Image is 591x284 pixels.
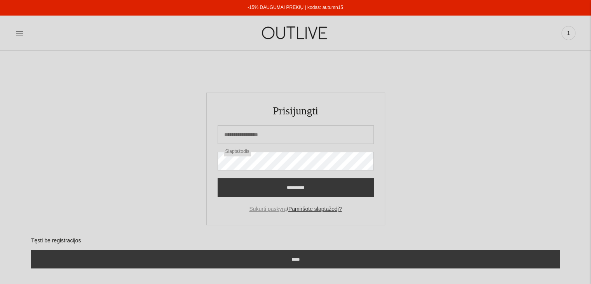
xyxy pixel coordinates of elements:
[563,28,574,39] span: 1
[249,206,286,212] a: Sukurti paskyrą
[561,25,575,42] a: 1
[224,147,251,156] label: Slaptažodis
[288,206,342,212] a: Pamiršote slaptažodį?
[247,19,344,46] img: OUTLIVE
[218,205,374,214] div: /
[248,5,343,10] a: -15% DAUGUMAI PREKIŲ | kodas: autumn15
[218,104,374,117] h1: Prisijungti
[31,236,560,245] h2: Tęsti be registracijos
